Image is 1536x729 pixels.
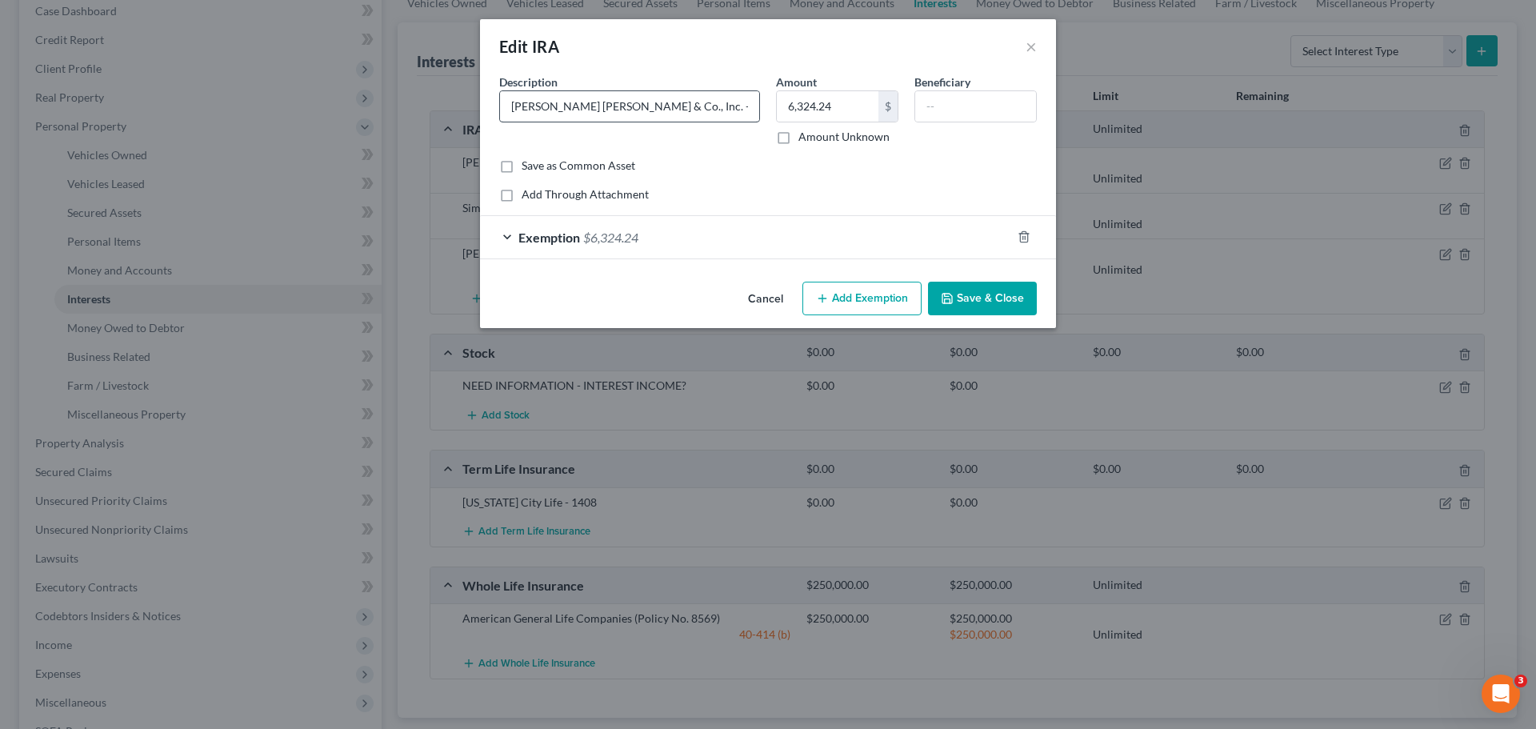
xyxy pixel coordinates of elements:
[1026,37,1037,56] button: ×
[928,282,1037,315] button: Save & Close
[499,75,558,89] span: Description
[500,91,759,122] input: Describe...
[777,91,878,122] input: 0.00
[522,158,635,174] label: Save as Common Asset
[914,74,970,90] label: Beneficiary
[1482,675,1520,713] iframe: Intercom live chat
[915,91,1036,122] input: --
[776,74,817,90] label: Amount
[1514,675,1527,687] span: 3
[583,230,638,245] span: $6,324.24
[522,186,649,202] label: Add Through Attachment
[802,282,922,315] button: Add Exemption
[735,283,796,315] button: Cancel
[518,230,580,245] span: Exemption
[878,91,898,122] div: $
[798,129,890,145] label: Amount Unknown
[499,35,559,58] div: Edit IRA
